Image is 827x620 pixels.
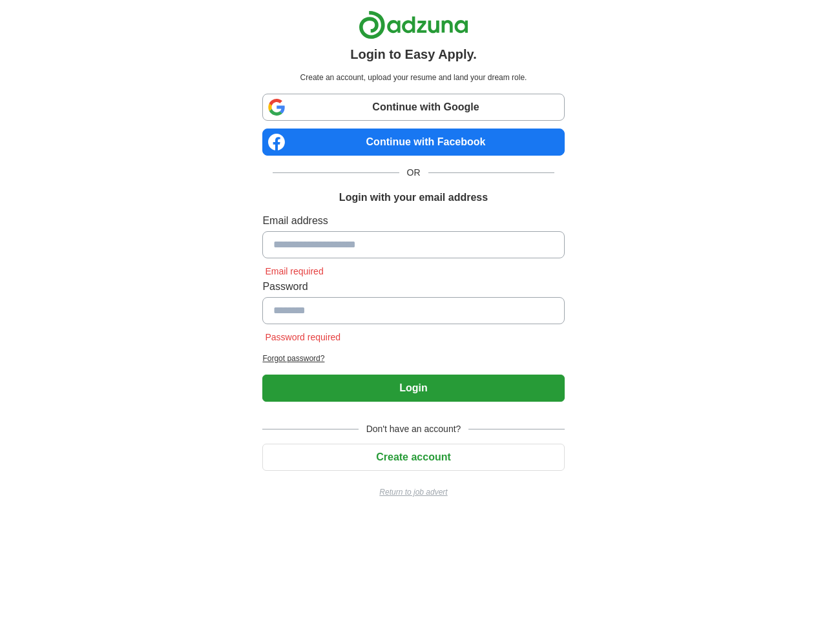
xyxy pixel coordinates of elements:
a: Return to job advert [262,486,564,498]
span: Don't have an account? [359,422,469,436]
button: Login [262,375,564,402]
span: OR [399,166,428,180]
label: Password [262,279,564,294]
h1: Login with your email address [339,190,488,205]
a: Continue with Facebook [262,129,564,156]
a: Continue with Google [262,94,564,121]
h1: Login to Easy Apply. [350,45,477,64]
a: Create account [262,451,564,462]
span: Email required [262,266,326,276]
p: Create an account, upload your resume and land your dream role. [265,72,561,83]
img: Adzuna logo [359,10,468,39]
label: Email address [262,213,564,229]
span: Password required [262,332,343,342]
button: Create account [262,444,564,471]
a: Forgot password? [262,353,564,364]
